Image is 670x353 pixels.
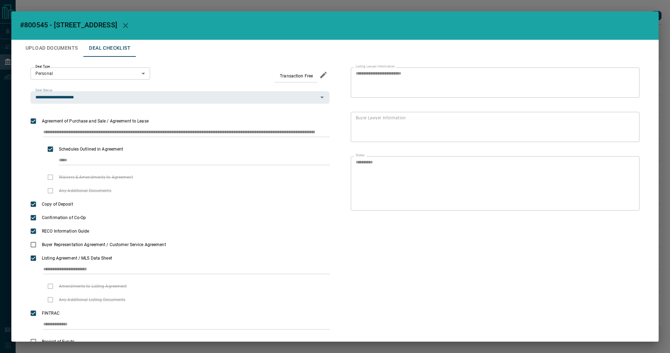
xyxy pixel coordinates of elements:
[35,64,50,69] label: Deal Type
[59,156,315,165] input: checklist input
[317,92,327,102] button: Open
[356,64,395,69] label: Listing Lawyer Information
[356,71,632,95] textarea: text field
[356,115,632,139] textarea: text field
[20,40,83,57] button: Upload Documents
[57,188,113,194] span: Any Additional Documents
[43,128,315,137] input: checklist input
[40,214,88,221] span: Confirmation of Co-Op
[57,174,135,180] span: Waivers & Amendments to Agreement
[40,310,61,316] span: FINTRAC
[31,67,150,80] div: Personal
[43,265,315,274] input: checklist input
[356,153,364,158] label: Notes
[57,283,129,289] span: Amendments to Listing Agreement
[40,201,75,207] span: Copy of Deposit
[40,228,91,234] span: RECO Information Guide
[35,88,52,93] label: Deal Status
[40,241,168,248] span: Buyer Representation Agreement / Customer Service Agreement
[40,118,150,124] span: Agreement of Purchase and Sale / Agreement to Lease
[317,69,330,81] button: edit
[20,21,117,29] span: #800545 - [STREET_ADDRESS]
[57,297,127,303] span: Any Additional Listing Documents
[356,159,632,208] textarea: text field
[57,146,125,152] span: Schedules Outlined in Agreement
[40,255,114,261] span: Listing Agreement / MLS Data Sheet
[43,320,315,329] input: checklist input
[40,338,76,345] span: Receipt of Funds
[83,40,136,57] button: Deal Checklist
